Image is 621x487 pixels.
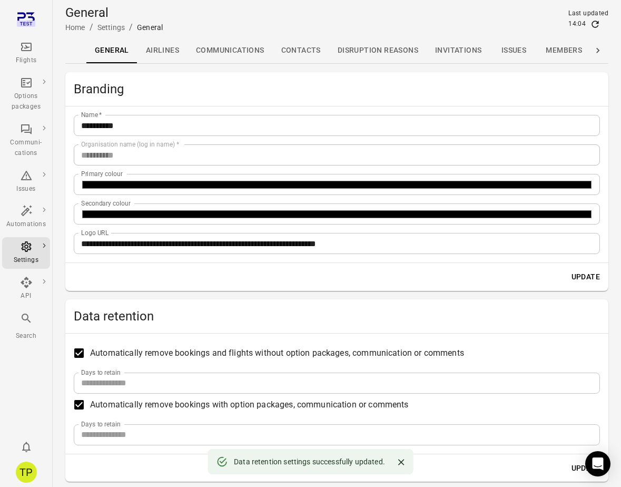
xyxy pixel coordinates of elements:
[6,184,46,194] div: Issues
[567,267,604,287] button: Update
[2,309,50,344] button: Search
[74,81,600,98] h2: Branding
[6,291,46,301] div: API
[65,38,608,63] nav: Local navigation
[81,169,123,178] label: Primary colour
[81,199,131,208] label: Secondary colour
[2,273,50,305] a: API
[86,38,587,63] div: Local navigation
[81,420,121,428] label: Days to retain
[6,91,46,112] div: Options packages
[567,459,604,478] button: Update
[568,8,608,19] div: Last updated
[81,110,102,119] label: Name
[90,347,464,359] span: Automatically remove bookings and flights without option packages, communication or comments
[6,138,46,159] div: Communi-cations
[90,21,93,34] li: /
[427,38,490,63] a: Invitations
[2,237,50,269] a: Settings
[137,22,163,33] div: General
[329,38,427,63] a: Disruption reasons
[16,462,37,483] div: TP
[65,4,163,21] h1: General
[568,19,586,30] div: 14:04
[490,38,537,63] a: Issues
[234,452,385,471] div: Data retention settings successfully updated.
[273,38,329,63] a: Contacts
[97,23,125,32] a: Settings
[65,21,163,34] nav: Breadcrumbs
[12,457,41,487] button: Tómas Páll Máté
[2,120,50,162] a: Communi-cations
[2,37,50,69] a: Flights
[74,308,600,325] h2: Data retention
[393,454,409,470] button: Close
[16,436,37,457] button: Notifications
[6,331,46,342] div: Search
[2,201,50,233] a: Automations
[81,228,109,237] label: Logo URL
[2,73,50,115] a: Options packages
[188,38,273,63] a: Communications
[81,140,179,149] label: Organisation name (log in name)
[590,19,600,30] button: Refresh data
[129,21,133,34] li: /
[6,219,46,230] div: Automations
[65,23,85,32] a: Home
[90,398,409,411] span: Automatically remove bookings with option packages, communication or comments
[537,38,590,63] a: Members
[137,38,188,63] a: Airlines
[6,55,46,66] div: Flights
[2,166,50,198] a: Issues
[81,368,121,377] label: Days to retain
[6,255,46,266] div: Settings
[585,451,610,476] div: Open Intercom Messenger
[86,38,137,63] a: General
